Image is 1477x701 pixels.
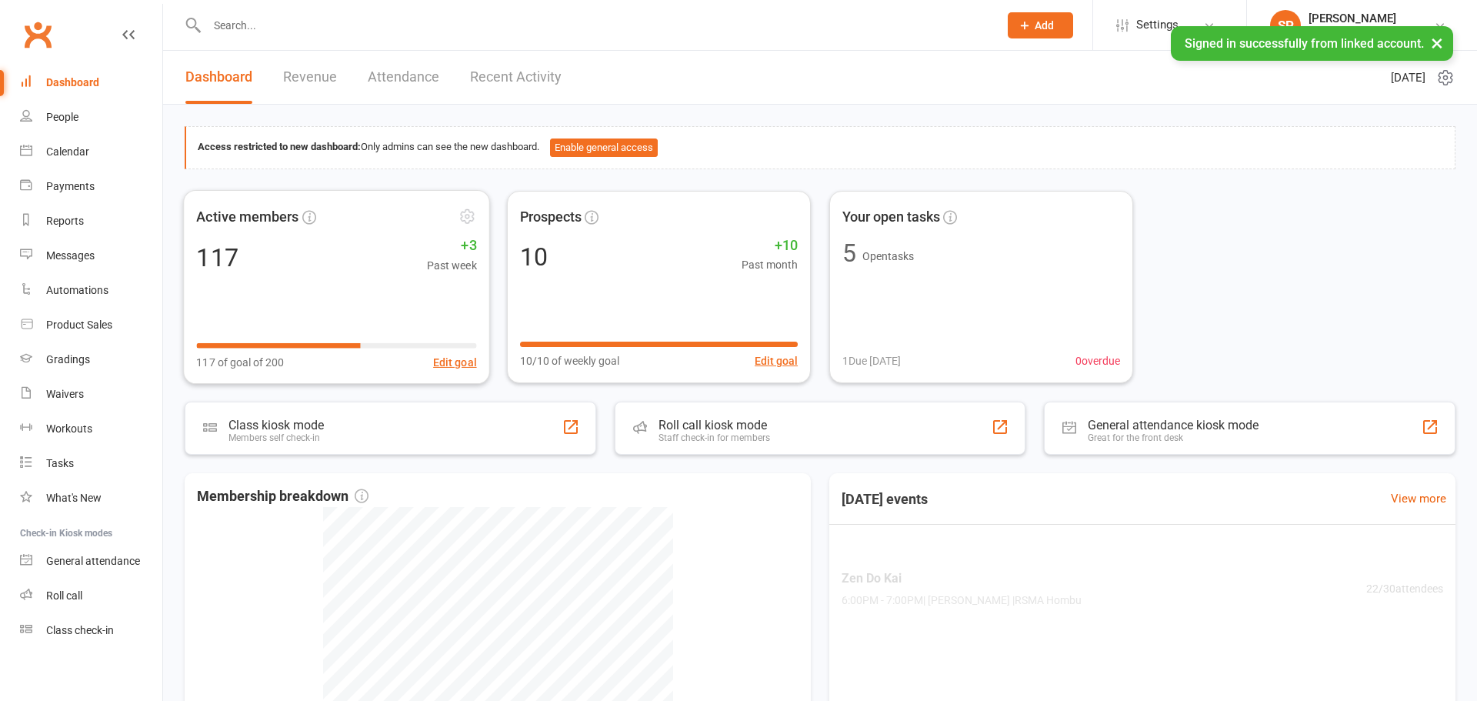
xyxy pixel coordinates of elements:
[20,544,162,579] a: General attendance kiosk mode
[20,481,162,516] a: What's New
[427,256,477,274] span: Past week
[46,555,140,567] div: General attendance
[20,446,162,481] a: Tasks
[198,139,1443,157] div: Only admins can see the new dashboard.
[1309,12,1417,25] div: [PERSON_NAME]
[20,169,162,204] a: Payments
[228,418,324,432] div: Class kiosk mode
[550,139,658,157] button: Enable general access
[20,100,162,135] a: People
[46,284,108,296] div: Automations
[1270,10,1301,41] div: SP
[46,388,84,400] div: Waivers
[742,256,798,273] span: Past month
[20,342,162,377] a: Gradings
[46,145,89,158] div: Calendar
[185,51,252,104] a: Dashboard
[196,205,298,228] span: Active members
[1185,36,1424,51] span: Signed in successfully from linked account.
[46,457,74,469] div: Tasks
[20,412,162,446] a: Workouts
[46,111,78,123] div: People
[20,65,162,100] a: Dashboard
[862,250,914,262] span: Open tasks
[1366,580,1443,597] span: 22 / 30 attendees
[520,206,582,229] span: Prospects
[20,579,162,613] a: Roll call
[198,141,361,152] strong: Access restricted to new dashboard:
[842,592,1082,609] span: 6:00PM - 7:00PM | [PERSON_NAME] | RSMA Hombu
[46,249,95,262] div: Messages
[196,245,238,269] div: 117
[46,76,99,88] div: Dashboard
[1075,352,1120,369] span: 0 overdue
[46,215,84,227] div: Reports
[20,613,162,648] a: Class kiosk mode
[520,245,548,269] div: 10
[46,589,82,602] div: Roll call
[20,204,162,239] a: Reports
[829,486,940,513] h3: [DATE] events
[520,352,619,369] span: 10/10 of weekly goal
[20,308,162,342] a: Product Sales
[1008,12,1073,38] button: Add
[1391,68,1425,87] span: [DATE]
[742,235,798,257] span: +10
[1088,418,1259,432] div: General attendance kiosk mode
[46,319,112,331] div: Product Sales
[470,51,562,104] a: Recent Activity
[1423,26,1451,59] button: ×
[1035,19,1054,32] span: Add
[46,624,114,636] div: Class check-in
[18,15,57,54] a: Clubworx
[1309,25,1417,39] div: Rising Sun Martial Arts
[228,432,324,443] div: Members self check-in
[842,569,1082,589] span: Zen Do Kai
[46,492,102,504] div: What's New
[1136,8,1179,42] span: Settings
[20,135,162,169] a: Calendar
[1088,432,1259,443] div: Great for the front desk
[20,239,162,273] a: Messages
[842,241,856,265] div: 5
[197,486,368,508] span: Membership breakdown
[283,51,337,104] a: Revenue
[46,353,90,366] div: Gradings
[427,234,477,256] span: +3
[658,432,770,443] div: Staff check-in for members
[202,15,988,36] input: Search...
[1391,489,1446,508] a: View more
[658,418,770,432] div: Roll call kiosk mode
[433,353,477,371] button: Edit goal
[196,353,284,371] span: 117 of goal of 200
[842,206,940,229] span: Your open tasks
[20,377,162,412] a: Waivers
[755,352,798,369] button: Edit goal
[368,51,439,104] a: Attendance
[20,273,162,308] a: Automations
[46,422,92,435] div: Workouts
[46,180,95,192] div: Payments
[842,352,901,369] span: 1 Due [DATE]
